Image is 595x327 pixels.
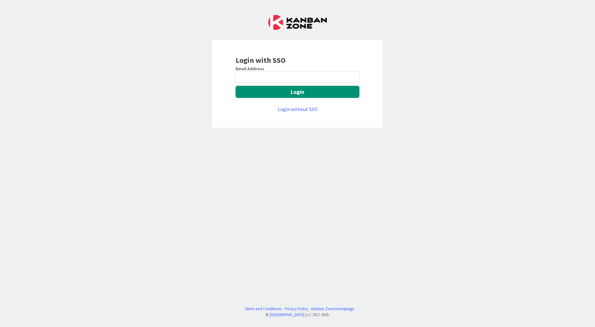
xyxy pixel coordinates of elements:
a: Privacy Policy [285,306,308,312]
b: Login with SSO [236,55,286,65]
img: Kanban Zone [268,15,327,30]
div: © LLC 2017- 2025 . [241,312,354,318]
label: Email Address [236,66,264,71]
keeper-lock: Open Keeper Popup [349,73,356,81]
a: [GEOGRAPHIC_DATA] [269,312,304,317]
a: Kanban Zone Homepage [311,306,354,312]
a: Login without SSO [278,106,317,112]
a: Terms and Conditions [245,306,282,312]
button: Login [236,86,359,98]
